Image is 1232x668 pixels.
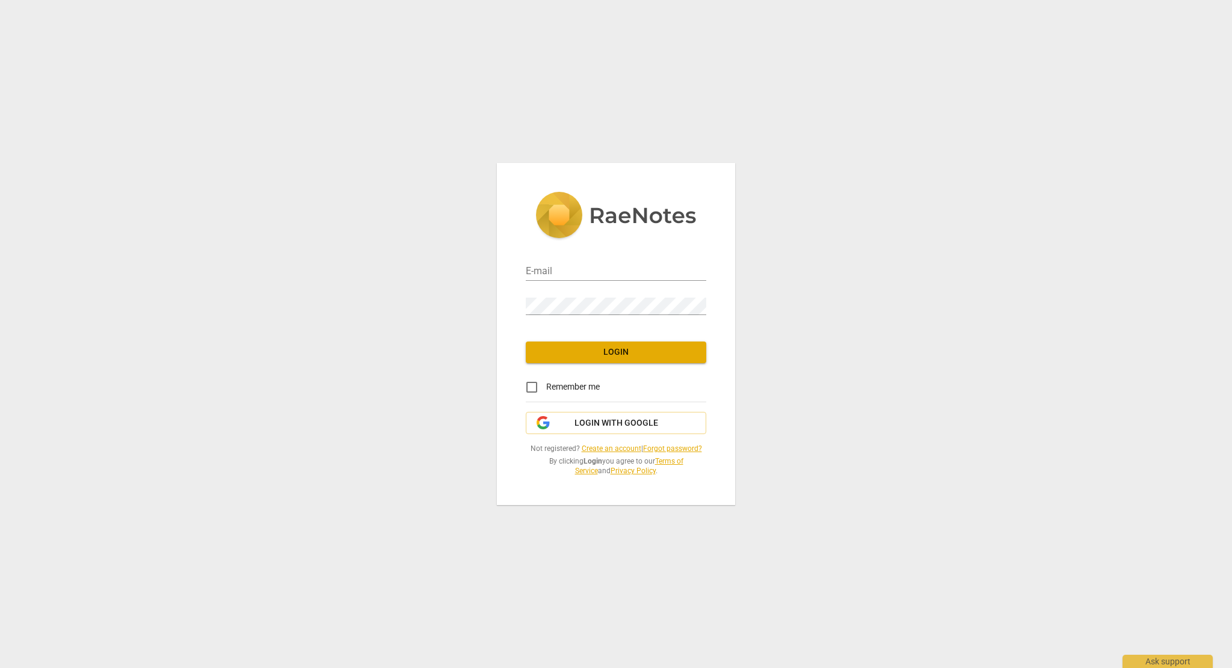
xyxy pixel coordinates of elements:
[535,346,697,358] span: Login
[584,457,602,465] b: Login
[643,444,702,453] a: Forgot password?
[574,417,658,429] span: Login with Google
[1123,655,1213,668] div: Ask support
[526,342,706,363] button: Login
[611,467,656,475] a: Privacy Policy
[582,444,641,453] a: Create an account
[535,192,697,241] img: 5ac2273c67554f335776073100b6d88f.svg
[526,456,706,476] span: By clicking you agree to our and .
[575,457,683,476] a: Terms of Service
[526,444,706,454] span: Not registered? |
[546,381,600,393] span: Remember me
[526,412,706,435] button: Login with Google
